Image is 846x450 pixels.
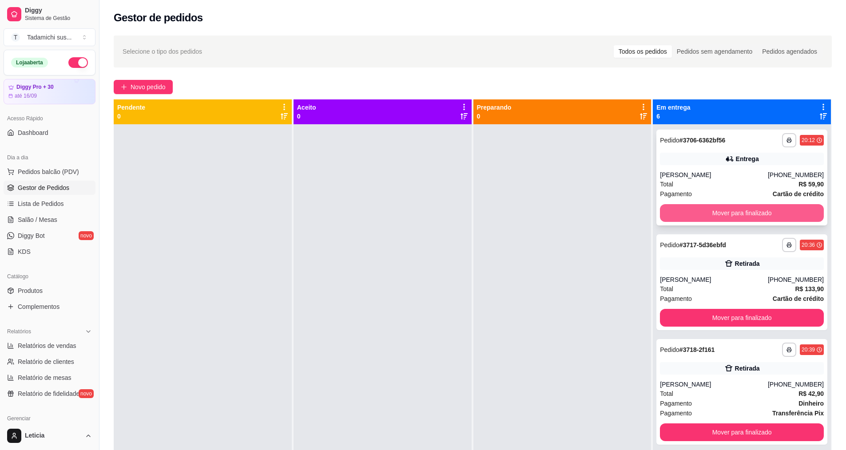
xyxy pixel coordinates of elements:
[660,346,679,353] span: Pedido
[798,181,824,188] strong: R$ 59,90
[4,126,95,140] a: Dashboard
[660,309,824,327] button: Mover para finalizado
[4,181,95,195] a: Gestor de Pedidos
[672,45,757,58] div: Pedidos sem agendamento
[798,400,824,407] strong: Dinheiro
[660,284,673,294] span: Total
[660,189,692,199] span: Pagamento
[25,7,92,15] span: Diggy
[660,294,692,304] span: Pagamento
[660,204,824,222] button: Mover para finalizado
[757,45,822,58] div: Pedidos agendados
[4,79,95,104] a: Diggy Pro + 30até 16/09
[660,380,768,389] div: [PERSON_NAME]
[679,241,726,249] strong: # 3717-5d36ebfd
[16,84,54,91] article: Diggy Pro + 30
[735,259,760,268] div: Retirada
[121,84,127,90] span: plus
[735,364,760,373] div: Retirada
[68,57,88,68] button: Alterar Status
[4,165,95,179] button: Pedidos balcão (PDV)
[4,111,95,126] div: Acesso Rápido
[15,92,37,99] article: até 16/09
[131,82,166,92] span: Novo pedido
[679,346,715,353] strong: # 3718-2f161
[660,399,692,408] span: Pagamento
[4,355,95,369] a: Relatório de clientes
[4,197,95,211] a: Lista de Pedidos
[25,432,81,440] span: Leticia
[679,137,726,144] strong: # 3706-6362bf56
[4,229,95,243] a: Diggy Botnovo
[4,339,95,353] a: Relatórios de vendas
[25,15,92,22] span: Sistema de Gestão
[656,103,690,112] p: Em entrega
[18,199,64,208] span: Lista de Pedidos
[477,112,512,121] p: 0
[660,408,692,418] span: Pagamento
[660,275,768,284] div: [PERSON_NAME]
[798,390,824,397] strong: R$ 42,90
[4,300,95,314] a: Complementos
[795,285,824,292] strong: R$ 133,90
[18,231,45,240] span: Diggy Bot
[4,269,95,284] div: Catálogo
[7,328,31,335] span: Relatórios
[768,380,824,389] div: [PHONE_NUMBER]
[18,167,79,176] span: Pedidos balcão (PDV)
[802,241,815,249] div: 20:36
[4,387,95,401] a: Relatório de fidelidadenovo
[18,286,43,295] span: Produtos
[18,215,57,224] span: Salão / Mesas
[18,183,69,192] span: Gestor de Pedidos
[114,80,173,94] button: Novo pedido
[4,284,95,298] a: Produtos
[114,11,203,25] h2: Gestor de pedidos
[660,241,679,249] span: Pedido
[768,275,824,284] div: [PHONE_NUMBER]
[4,4,95,25] a: DiggySistema de Gestão
[4,150,95,165] div: Dia a dia
[768,170,824,179] div: [PHONE_NUMBER]
[4,411,95,426] div: Gerenciar
[297,112,316,121] p: 0
[4,213,95,227] a: Salão / Mesas
[736,154,759,163] div: Entrega
[660,179,673,189] span: Total
[18,302,60,311] span: Complementos
[18,128,48,137] span: Dashboard
[656,112,690,121] p: 6
[117,103,145,112] p: Pendente
[773,295,824,302] strong: Cartão de crédito
[117,112,145,121] p: 0
[660,137,679,144] span: Pedido
[18,357,74,366] span: Relatório de clientes
[11,33,20,42] span: T
[11,58,48,67] div: Loja aberta
[18,247,31,256] span: KDS
[802,346,815,353] div: 20:39
[27,33,71,42] div: Tadamichi sus ...
[660,389,673,399] span: Total
[660,423,824,441] button: Mover para finalizado
[18,389,79,398] span: Relatório de fidelidade
[18,341,76,350] span: Relatórios de vendas
[4,245,95,259] a: KDS
[802,137,815,144] div: 20:12
[772,410,824,417] strong: Transferência Pix
[297,103,316,112] p: Aceito
[4,28,95,46] button: Select a team
[773,190,824,197] strong: Cartão de crédito
[4,425,95,446] button: Leticia
[123,47,202,56] span: Selecione o tipo dos pedidos
[614,45,672,58] div: Todos os pedidos
[660,170,768,179] div: [PERSON_NAME]
[4,371,95,385] a: Relatório de mesas
[18,373,71,382] span: Relatório de mesas
[477,103,512,112] p: Preparando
